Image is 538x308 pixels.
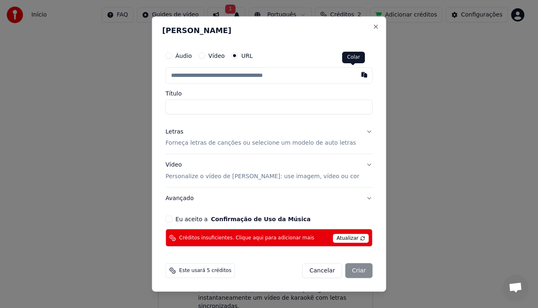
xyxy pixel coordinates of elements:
[166,154,373,187] button: VídeoPersonalize o vídeo de [PERSON_NAME]: use imagem, vídeo ou cor
[342,52,365,63] div: Colar
[162,26,376,34] h2: [PERSON_NAME]
[211,216,311,222] button: Eu aceito a
[176,53,192,58] label: Áudio
[176,216,311,222] label: Eu aceito a
[166,121,373,154] button: LetrasForneça letras de canções ou selecione um modelo de auto letras
[166,127,183,136] div: Letras
[166,161,359,181] div: Vídeo
[179,267,231,274] span: Este usará 5 créditos
[166,90,373,96] label: Título
[208,53,225,58] label: Vídeo
[241,53,253,58] label: URL
[166,139,356,147] p: Forneça letras de canções ou selecione um modelo de auto letras
[333,234,369,243] span: Atualizar
[166,172,359,181] p: Personalize o vídeo de [PERSON_NAME]: use imagem, vídeo ou cor
[166,188,373,209] button: Avançado
[302,263,342,278] button: Cancelar
[179,234,314,241] span: Créditos insuficientes. Clique aqui para adicionar mais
